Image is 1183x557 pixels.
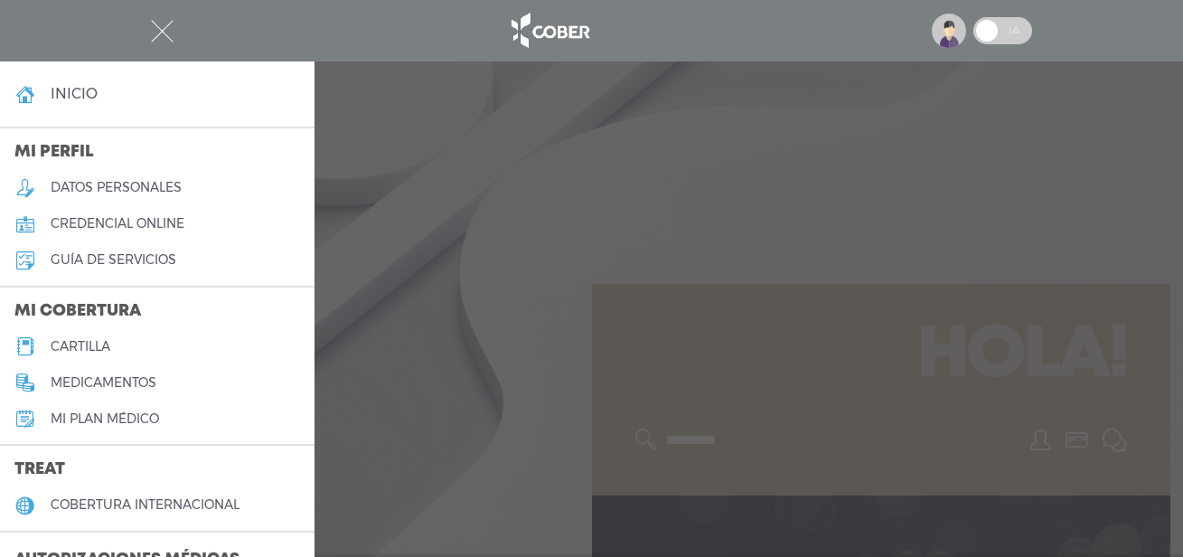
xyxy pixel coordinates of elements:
h5: Mi plan médico [51,411,159,427]
img: logo_cober_home-white.png [502,9,596,52]
img: Cober_menu-close-white.svg [151,20,174,42]
h5: datos personales [51,180,182,195]
h5: medicamentos [51,375,156,391]
h5: credencial online [51,216,184,231]
h4: inicio [51,85,98,102]
h5: cobertura internacional [51,497,239,513]
h5: cartilla [51,339,110,354]
h5: guía de servicios [51,252,176,268]
img: profile-placeholder.svg [932,14,966,48]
